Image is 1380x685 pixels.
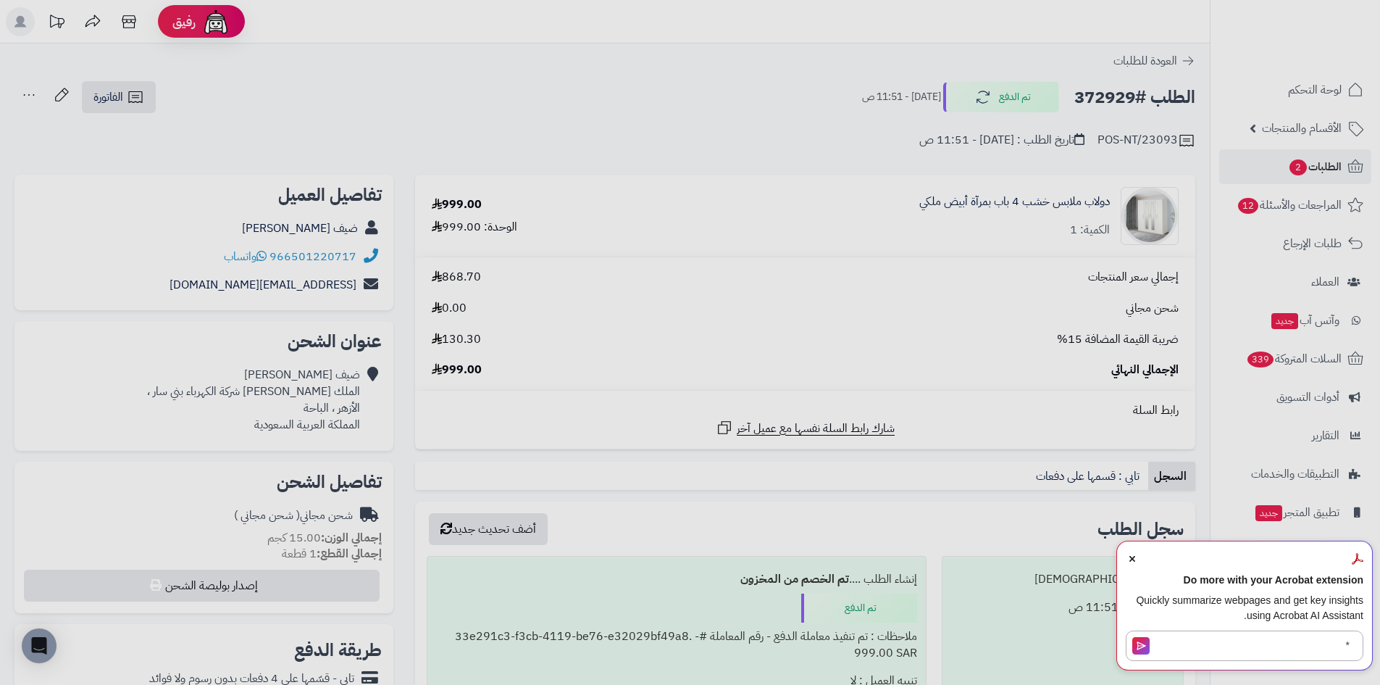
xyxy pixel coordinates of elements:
[1270,310,1339,331] span: وآتس آب
[1219,265,1371,299] a: العملاء
[26,473,382,491] h2: تفاصيل الشحن
[432,269,481,286] span: 868.70
[82,81,156,113] a: الفاتورة
[267,529,382,547] small: 15.00 كجم
[38,7,75,40] a: تحديثات المنصة
[1219,303,1371,338] a: وآتس آبجديد
[321,529,382,547] strong: إجمالي الوزن:
[1126,300,1179,317] span: شحن مجاني
[1219,495,1371,530] a: تطبيق المتجرجديد
[1219,72,1371,107] a: لوحة التحكم
[24,570,380,602] button: إصدار بوليصة الشحن
[737,420,895,437] span: شارك رابط السلة نفسها مع عميل آخر
[1219,534,1371,568] a: تطبيق نقاط البيعجديد
[1088,269,1179,286] span: إجمالي سعر المنتجات
[1219,149,1371,184] a: الطلبات2
[1254,502,1339,523] span: تطبيق المتجر
[234,507,300,524] span: ( شحن مجاني )
[1289,159,1307,175] span: 2
[1113,52,1177,70] span: العودة للطلبات
[317,545,382,562] strong: إجمالي القطع:
[1283,233,1342,254] span: طلبات الإرجاع
[436,565,916,594] div: إنشاء الطلب ....
[943,82,1059,112] button: تم الدفع
[22,628,57,663] div: Open Intercom Messenger
[172,13,196,30] span: رفيق
[224,248,267,265] a: واتساب
[432,219,517,236] div: الوحدة: 999.00
[1219,380,1371,415] a: أدوات التسويق
[1070,222,1110,238] div: الكمية: 1
[1057,331,1179,348] span: ضريبة القيمة المضافة 15%
[1074,83,1195,112] h2: الطلب #372929
[801,594,917,623] div: تم الدفع
[282,545,382,562] small: 1 قطعة
[170,276,356,294] a: [EMAIL_ADDRESS][DOMAIN_NAME]
[234,507,353,524] div: شحن مجاني
[1113,52,1195,70] a: العودة للطلبات
[93,88,123,106] span: الفاتورة
[1276,387,1339,407] span: أدوات التسويق
[242,220,358,237] a: ضيف [PERSON_NAME]
[1148,462,1195,491] a: السجل
[269,248,356,265] a: 966501220717
[1247,352,1274,368] span: 339
[201,7,230,36] img: ai-face.png
[919,132,1084,149] div: تاريخ الطلب : [DATE] - 11:51 ص
[1271,313,1298,329] span: جديد
[951,594,1174,622] div: [DATE] - 11:51 ص
[1030,462,1148,491] a: تابي : قسمها على دفعات
[1255,505,1282,521] span: جديد
[1219,226,1371,261] a: طلبات الإرجاع
[1097,132,1195,149] div: POS-NT/23093
[1121,187,1178,245] img: 1733065084-1-90x90.jpg
[1111,362,1179,378] span: الإجمالي النهائي
[919,194,1110,210] a: دولاب ملابس خشب 4 باب بمرآة أبيض ملكي
[1219,418,1371,453] a: التقارير
[1237,195,1342,215] span: المراجعات والأسئلة
[26,333,382,350] h2: عنوان الشحن
[1288,80,1342,100] span: لوحة التحكم
[1238,198,1258,214] span: 12
[1288,157,1342,177] span: الطلبات
[432,196,482,213] div: 999.00
[26,186,382,204] h2: تفاصيل العميل
[1312,425,1339,446] span: التقارير
[436,623,916,668] div: ملاحظات : تم تنفيذ معاملة الدفع - رقم المعاملة #33e291c3-f3cb-4119-be76-e32029bf49a8. - 999.00 SAR
[294,642,382,659] h2: طريقة الدفع
[1034,571,1157,588] div: [DEMOGRAPHIC_DATA]
[1311,272,1339,292] span: العملاء
[1246,349,1342,369] span: السلات المتروكة
[1251,464,1339,484] span: التطبيقات والخدمات
[740,570,849,588] b: تم الخصم من المخزون
[432,300,467,317] span: 0.00
[432,331,481,348] span: 130.30
[1219,188,1371,223] a: المراجعات والأسئلة12
[1097,520,1184,538] h3: سجل الطلب
[862,90,941,104] small: [DATE] - 11:51 ص
[1219,457,1371,491] a: التطبيقات والخدمات
[716,419,895,437] a: شارك رابط السلة نفسها مع عميل آخر
[1262,118,1342,138] span: الأقسام والمنتجات
[429,513,548,545] button: أضف تحديث جديد
[432,362,482,378] span: 999.00
[421,402,1189,419] div: رابط السلة
[147,367,360,433] div: ضيف [PERSON_NAME] الملك [PERSON_NAME] شركة الكهرباء بني سار ، الأزهر ، الباحة المملكة العربية الس...
[1219,341,1371,376] a: السلات المتروكة339
[1281,39,1366,70] img: logo-2.png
